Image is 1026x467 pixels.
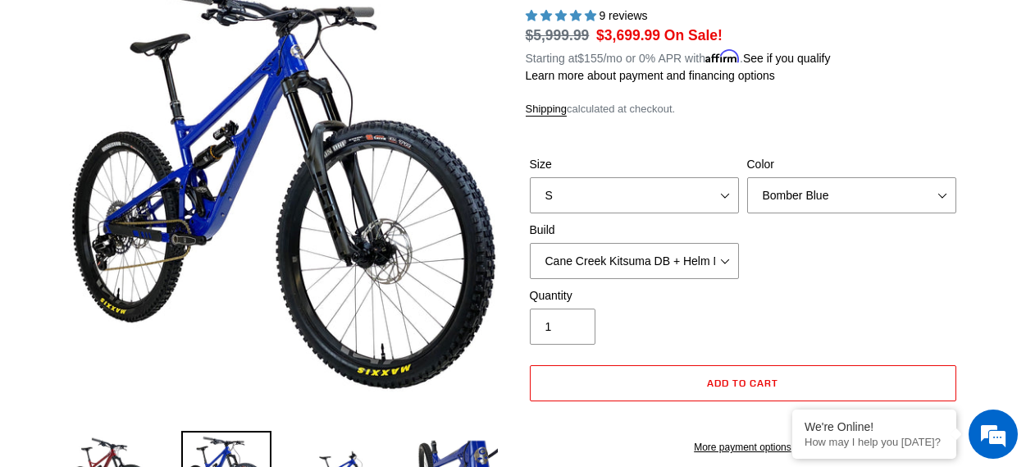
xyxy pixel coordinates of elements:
[526,27,590,43] s: $5,999.99
[8,301,312,359] textarea: Type your message and hit 'Enter'
[707,377,778,389] span: Add to cart
[110,92,300,113] div: Chat with us now
[526,103,568,117] a: Shipping
[530,222,739,239] label: Build
[530,365,956,401] button: Add to cart
[599,9,647,22] span: 9 reviews
[530,287,739,304] label: Quantity
[705,49,740,63] span: Affirm
[530,156,739,173] label: Size
[805,420,944,433] div: We're Online!
[664,25,723,46] span: On Sale!
[526,9,600,22] span: 5.00 stars
[526,69,775,82] a: Learn more about payment and financing options
[805,436,944,448] p: How may I help you today?
[269,8,308,48] div: Minimize live chat window
[526,46,831,67] p: Starting at /mo or 0% APR with .
[596,27,660,43] span: $3,699.99
[743,52,831,65] a: See if you qualify - Learn more about Affirm Financing (opens in modal)
[18,90,43,115] div: Navigation go back
[747,156,956,173] label: Color
[52,82,93,123] img: d_696896380_company_1647369064580_696896380
[577,52,603,65] span: $155
[95,133,226,299] span: We're online!
[526,101,960,117] div: calculated at checkout.
[530,440,956,455] a: More payment options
